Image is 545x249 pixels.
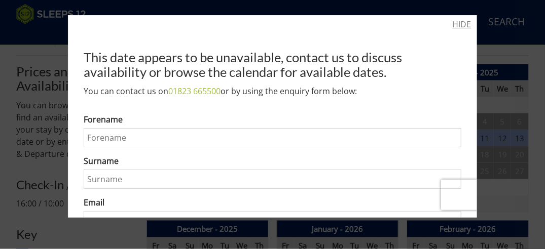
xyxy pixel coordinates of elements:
label: Surname [84,155,461,167]
input: Forename [84,128,461,147]
label: Email [84,196,461,209]
label: Forename [84,113,461,126]
a: HIDE [453,18,471,30]
a: 01823 665500 [168,86,221,97]
input: Surname [84,170,461,189]
input: Email Address [84,211,461,230]
h2: This date appears to be unavailable, contact us to discuss availability or browse the calendar fo... [84,50,461,78]
p: You can contact us on or by using the enquiry form below: [84,85,461,97]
